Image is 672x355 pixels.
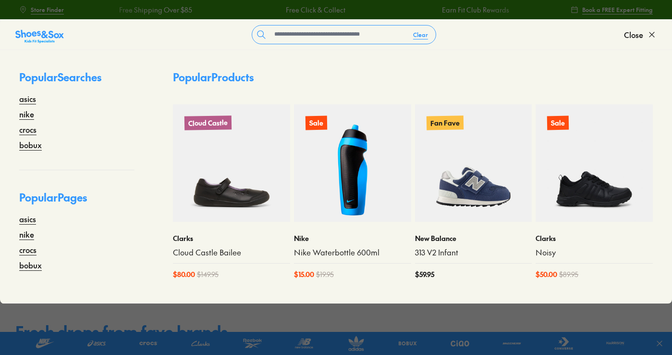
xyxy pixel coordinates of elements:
[19,139,42,151] a: bobux
[536,247,653,258] a: Noisy
[316,269,334,279] span: $ 19.95
[184,115,232,130] p: Cloud Castle
[19,1,64,18] a: Store Finder
[536,233,653,243] p: Clarks
[173,69,254,85] p: Popular Products
[559,269,578,279] span: $ 89.95
[624,29,643,40] span: Close
[415,233,532,243] p: New Balance
[415,104,532,222] a: Fan Fave
[19,190,134,213] p: Popular Pages
[103,5,176,15] a: Free Shipping Over $85
[270,5,330,15] a: Free Click & Collect
[405,26,436,43] button: Clear
[19,244,37,255] a: crocs
[426,115,463,130] p: Fan Fave
[294,269,314,279] span: $ 15.00
[19,259,42,271] a: bobux
[415,247,532,258] a: 313 V2 Infant
[15,27,64,42] a: Shoes &amp; Sox
[294,104,411,222] a: Sale
[426,5,493,15] a: Earn Fit Club Rewards
[415,269,434,279] span: $ 59.95
[305,115,327,130] p: Sale
[19,108,34,120] a: nike
[19,228,34,240] a: nike
[571,1,653,18] a: Book a FREE Expert Fitting
[19,213,36,225] a: asics
[15,29,64,44] img: SNS_Logo_Responsive.svg
[624,24,657,45] button: Close
[547,115,569,130] p: Sale
[294,247,411,258] a: Nike Waterbottle 600ml
[19,69,134,93] p: Popular Searches
[19,124,37,135] a: crocs
[173,233,290,243] p: Clarks
[294,233,411,243] p: Nike
[173,269,195,279] span: $ 80.00
[19,93,36,104] a: asics
[582,5,653,14] span: Book a FREE Expert Fitting
[197,269,219,279] span: $ 149.95
[31,5,64,14] span: Store Finder
[173,104,290,222] a: Cloud Castle
[536,269,557,279] span: $ 50.00
[536,104,653,222] a: Sale
[173,247,290,258] a: Cloud Castle Bailee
